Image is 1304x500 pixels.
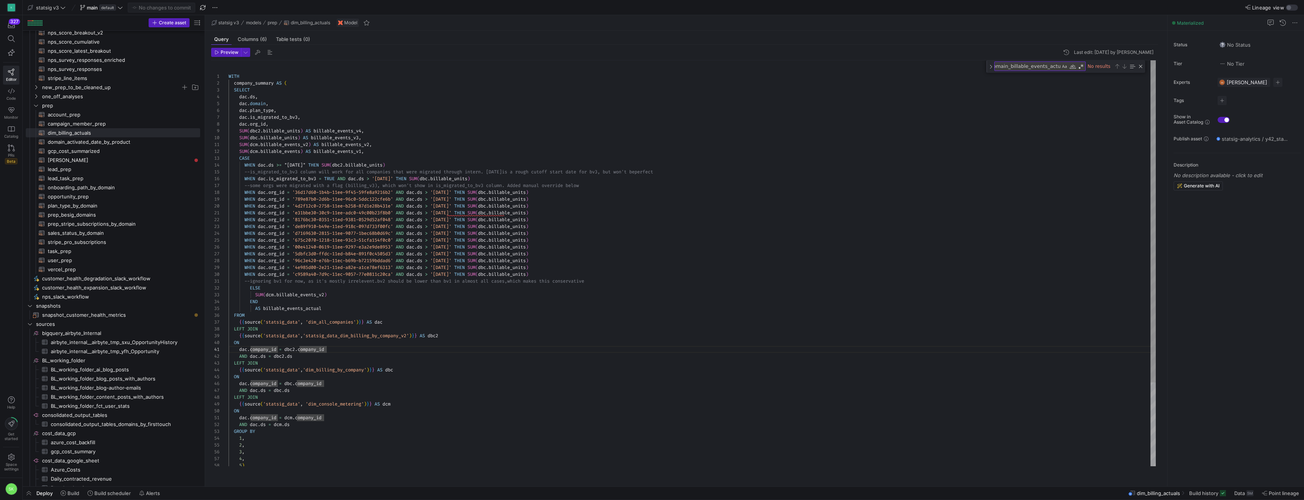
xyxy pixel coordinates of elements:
div: Press SPACE to select this row. [26,410,200,420]
a: task_prep​​​​​​​​​​ [26,247,200,256]
span: SUM [239,148,247,154]
span: campaign_member_prep​​​​​​​​​​ [48,119,191,128]
button: prep [266,18,279,27]
span: (6) [260,37,267,42]
span: Editor [6,77,17,82]
span: BL_working_folder_ai_blog_posts​​​​​​​​​ [51,365,191,374]
span: Azure_Costs​​​​​​​​​ [51,465,191,474]
span: Build scheduler [94,490,131,496]
a: Monitor [3,104,19,123]
div: 12 [211,148,219,155]
span: Status [1174,42,1212,47]
span: sources [36,320,199,329]
span: gcp_cost_summary​​​​​​​​​ [51,447,191,456]
img: undefined [338,20,343,25]
a: prep_besig_domains​​​​​​​​​​ [26,210,200,219]
span: Data [1234,490,1245,496]
span: Point lineage [1269,490,1299,496]
span: Build history [1189,490,1218,496]
span: plan_type [250,107,274,113]
span: ) [298,135,300,141]
div: Press SPACE to select this row. [26,101,200,110]
button: statsig v3 [26,3,67,13]
span: Alerts [146,490,160,496]
a: sales_status_by_domain​​​​​​​​​​ [26,228,200,237]
div: Press SPACE to select this row. [26,137,200,146]
a: dim_billing_actuals​​​​​​​​​​ [26,128,200,137]
span: WITH [229,73,239,79]
button: maindefault [78,3,125,13]
span: . [260,128,263,134]
div: Press SPACE to select this row. [26,37,200,46]
span: AS [303,135,308,141]
span: ) [300,128,303,134]
span: Publish asset [1174,136,1202,142]
span: statsig-analytics / y42_statsig_v3_test_main / dim_billing_actuals [1222,136,1288,142]
span: prep_stripe_subscriptions_by_domain​​​​​​​​​​ [48,220,191,228]
span: task_prep​​​​​​​​​​ [48,247,191,256]
span: consolidated_output_tables_domains_by_firsttouch​​​​​​​​​ [51,420,191,429]
span: "[DATE]" [284,162,306,168]
span: nps_slack_workflow​​​​​ [42,292,191,301]
span: Columns [238,37,267,42]
span: . [343,162,345,168]
div: 14 [211,162,219,168]
div: 327 [9,19,20,25]
div: 7 [211,114,219,121]
a: plan_type_by_domain​​​​​​​​​​ [26,201,200,210]
span: WHEN [244,162,255,168]
div: Toggle Replace [987,60,994,73]
button: Point lineage [1259,487,1302,500]
a: consolidated_output_tables_domains_by_firsttouch​​​​​​​​​ [26,420,200,429]
div: Press SPACE to select this row. [26,165,200,174]
div: 15 [211,168,219,175]
span: Build [67,490,79,496]
button: Build history [1186,487,1229,500]
span: vercel_prep​​​​​​​​​​ [48,265,191,274]
span: models [246,20,261,25]
div: Press SPACE to select this row. [26,128,200,137]
span: domain_activated_date_by_product​​​​​​​​​​ [48,138,191,146]
span: billable_events_v4 [313,128,361,134]
a: consolidated_output_tables​​​​​​​​ [26,410,200,420]
span: is_migrated_to_bv3 [250,114,298,120]
span: No Tier [1219,61,1244,67]
span: , [298,114,300,120]
a: nps_slack_workflow​​​​​ [26,292,200,301]
span: CASE [239,155,250,161]
a: BL_working_folder_blog-author-emails​​​​​​​​​ [26,383,200,392]
a: PRsBeta [3,142,19,167]
span: one_off_analyses [42,92,199,101]
span: Model [344,20,357,25]
span: Show in Asset Catalog [1174,114,1203,125]
span: lead_prep​​​​​​​​​​ [48,165,191,174]
span: BL_working_folder_blog-author-emails​​​​​​​​​ [51,384,191,392]
a: domain_activated_date_by_product​​​​​​​​​​ [26,137,200,146]
span: ds [268,162,274,168]
span: , [266,101,268,107]
span: customer_health_expansion_slack_workflow​​​​​ [42,283,191,292]
div: 1 [211,73,219,80]
a: Editor [3,66,19,85]
span: account_prep​​​​​​​​​​ [48,110,191,119]
a: bigquery_airbyte_Internal​​​​​​​​ [26,329,200,338]
span: . [258,135,260,141]
button: Preview [211,48,241,57]
span: nps_score_latest_breakout​​​​​​​​​​ [48,47,191,55]
span: Monitor [4,115,18,119]
span: . [247,121,250,127]
button: statsig-analytics / y42_statsig_v3_test_main / dim_billing_actuals [1215,134,1290,144]
span: billable_events_v2 [260,142,308,148]
span: [PERSON_NAME]​​​​​​​​​​ [48,156,191,165]
div: Find in Selection (⌥⌘L) [1128,62,1136,71]
a: BL_working_folder​​​​​​​​ [26,356,200,365]
span: statsig v3 [36,5,59,11]
span: SELECT [234,87,250,93]
span: SUM [321,162,329,168]
div: Press SPACE to select this row. [26,74,200,83]
span: Tier [1174,61,1212,66]
div: 10 [211,134,219,141]
div: 8 [211,121,219,127]
a: stripe_pro_subscriptions​​​​​​​​​​ [26,237,200,247]
span: Experts [1174,80,1212,85]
